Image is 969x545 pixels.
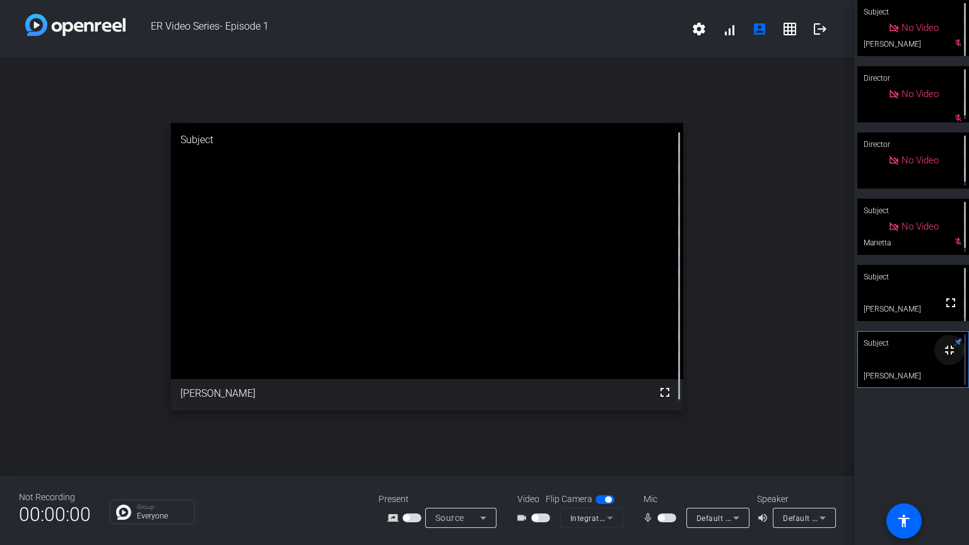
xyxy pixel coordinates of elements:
div: Director [857,132,969,156]
img: white-gradient.svg [25,14,126,36]
button: signal_cellular_alt [714,14,744,44]
mat-icon: screen_share_outline [387,510,402,525]
mat-icon: fullscreen [657,385,672,400]
span: No Video [901,88,939,100]
mat-icon: mic_none [642,510,657,525]
p: Group [137,504,188,510]
img: Chat Icon [116,505,131,520]
span: Flip Camera [546,493,592,506]
mat-icon: fullscreen [943,295,958,310]
div: Subject [171,123,683,157]
div: Subject [857,199,969,223]
div: Subject [857,331,969,355]
mat-icon: logout [813,21,828,37]
span: No Video [901,155,939,166]
mat-icon: fullscreen_exit [942,343,957,358]
div: Present [379,493,505,506]
span: No Video [901,221,939,232]
span: Video [517,493,539,506]
mat-icon: videocam_outline [516,510,531,525]
mat-icon: account_box [752,21,767,37]
mat-icon: accessibility [896,513,912,529]
div: Speaker [757,493,833,506]
span: 00:00:00 [19,499,91,530]
div: Subject [857,265,969,289]
p: Everyone [137,512,188,520]
span: ER Video Series- Episode 1 [126,14,684,44]
mat-icon: volume_up [757,510,772,525]
span: No Video [901,22,939,33]
mat-icon: grid_on [782,21,797,37]
span: Source [435,513,464,523]
span: Default - Microphone Array (Realtek(R) Audio) [696,513,865,523]
mat-icon: settings [691,21,707,37]
span: Default - Speakers (Realtek(R) Audio) [783,513,919,523]
div: Mic [631,493,757,506]
div: Director [857,66,969,90]
div: Not Recording [19,491,91,504]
